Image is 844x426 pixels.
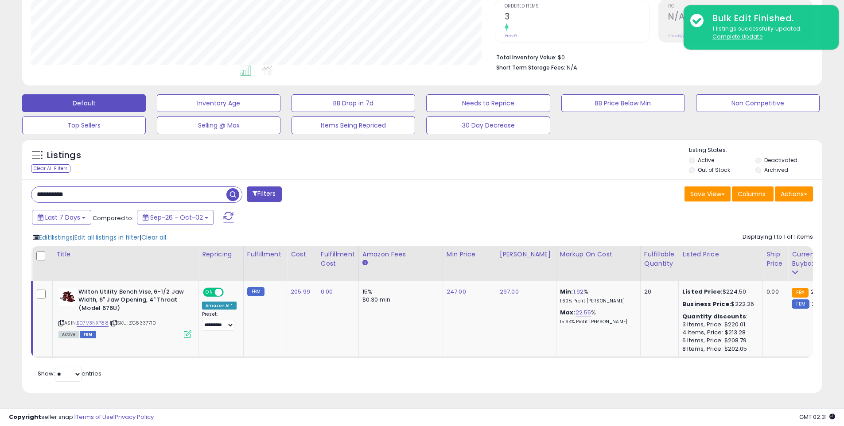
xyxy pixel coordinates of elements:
h2: N/A [668,12,813,23]
span: Clear all [141,233,166,242]
p: 15.64% Profit [PERSON_NAME] [560,319,634,325]
div: 4 Items, Price: $213.28 [682,329,756,337]
b: Quantity discounts [682,312,746,321]
span: Edit all listings in filter [74,233,140,242]
label: Out of Stock [698,166,730,174]
th: The percentage added to the cost of goods (COGS) that forms the calculator for Min & Max prices. [556,246,640,281]
button: Save View [685,186,731,201]
small: Prev: 0 [505,33,517,39]
div: $222.26 [682,300,756,308]
div: $224.50 [682,288,756,296]
label: Deactivated [764,156,797,164]
div: Title [56,250,194,259]
div: Ship Price [766,250,784,268]
p: Listing States: [689,146,822,155]
span: Columns [738,190,766,198]
span: ROI [668,4,813,9]
label: Archived [764,166,788,174]
span: OFF [222,288,237,296]
button: Selling @ Max [157,116,280,134]
label: Active [698,156,714,164]
div: Fulfillment Cost [321,250,355,268]
div: Preset: [202,311,237,331]
h5: Listings [47,149,81,162]
b: Total Inventory Value: [496,54,556,61]
button: Filters [247,186,281,202]
small: Amazon Fees. [362,259,368,267]
button: Default [22,94,146,112]
span: Ordered Items [505,4,649,9]
div: Fulfillment [247,250,283,259]
div: Current Buybox Price [792,250,837,268]
b: Max: [560,308,576,317]
b: Short Term Storage Fees: [496,64,565,71]
div: 6 Items, Price: $208.79 [682,337,756,345]
a: 247.00 [447,287,466,296]
span: Last 7 Days [45,213,80,222]
a: 297.00 [500,287,519,296]
button: Inventory Age [157,94,280,112]
div: [PERSON_NAME] [500,250,552,259]
div: Listed Price [682,250,759,259]
button: Items Being Repriced [292,116,415,134]
u: Complete Update [712,33,762,40]
small: Prev: N/A [668,33,685,39]
a: 1.92 [573,287,584,296]
a: 0.00 [321,287,333,296]
b: Wilton Utility Bench Vise, 6-1/2 Jaw Width, 6" Jaw Opening, 4" Throat (Model 676U) [78,288,186,315]
div: 8 Items, Price: $202.05 [682,345,756,353]
h2: 3 [505,12,649,23]
div: Repricing [202,250,240,259]
span: 224.5 [812,300,828,308]
p: 1.60% Profit [PERSON_NAME] [560,298,634,304]
button: Non Competitive [696,94,820,112]
div: 20 [644,288,672,296]
a: 22.55 [576,308,591,317]
div: Cost [291,250,313,259]
span: ON [204,288,215,296]
div: Amazon Fees [362,250,439,259]
span: | SKU: ZG6337710 [110,319,156,326]
b: Business Price: [682,300,731,308]
div: Min Price [447,250,492,259]
span: 2025-10-10 02:31 GMT [799,413,835,421]
div: 15% [362,288,436,296]
div: $0.30 min [362,296,436,304]
div: Bulk Edit Finished. [706,12,832,25]
div: 3 Items, Price: $220.01 [682,321,756,329]
div: % [560,309,634,325]
div: Displaying 1 to 1 of 1 items [743,233,813,241]
strong: Copyright [9,413,41,421]
button: Actions [775,186,813,201]
button: 30 Day Decrease [426,116,550,134]
span: N/A [567,63,577,72]
span: Edit 1 listings [39,233,73,242]
span: Sep-26 - Oct-02 [150,213,203,222]
div: % [560,288,634,304]
span: All listings currently available for purchase on Amazon [58,331,79,338]
div: : [682,313,756,321]
button: Top Sellers [22,116,146,134]
div: 0.00 [766,288,781,296]
a: B07V3NXP88 [77,319,109,327]
div: ASIN: [58,288,191,337]
small: FBA [792,288,808,298]
div: | | [33,233,166,242]
span: 224.5 [811,287,827,296]
li: $0 [496,51,806,62]
span: FBM [80,331,96,338]
span: Compared to: [93,214,133,222]
small: FBM [792,299,809,309]
button: Needs to Reprice [426,94,550,112]
a: Privacy Policy [115,413,154,421]
div: Clear All Filters [31,164,70,173]
button: Columns [732,186,774,201]
button: BB Price Below Min [561,94,685,112]
img: 412FmjkyQcL._SL40_.jpg [58,288,76,306]
div: Markup on Cost [560,250,637,259]
div: Fulfillable Quantity [644,250,675,268]
button: BB Drop in 7d [292,94,415,112]
button: Sep-26 - Oct-02 [137,210,214,225]
div: Amazon AI * [202,302,237,310]
a: Terms of Use [76,413,113,421]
